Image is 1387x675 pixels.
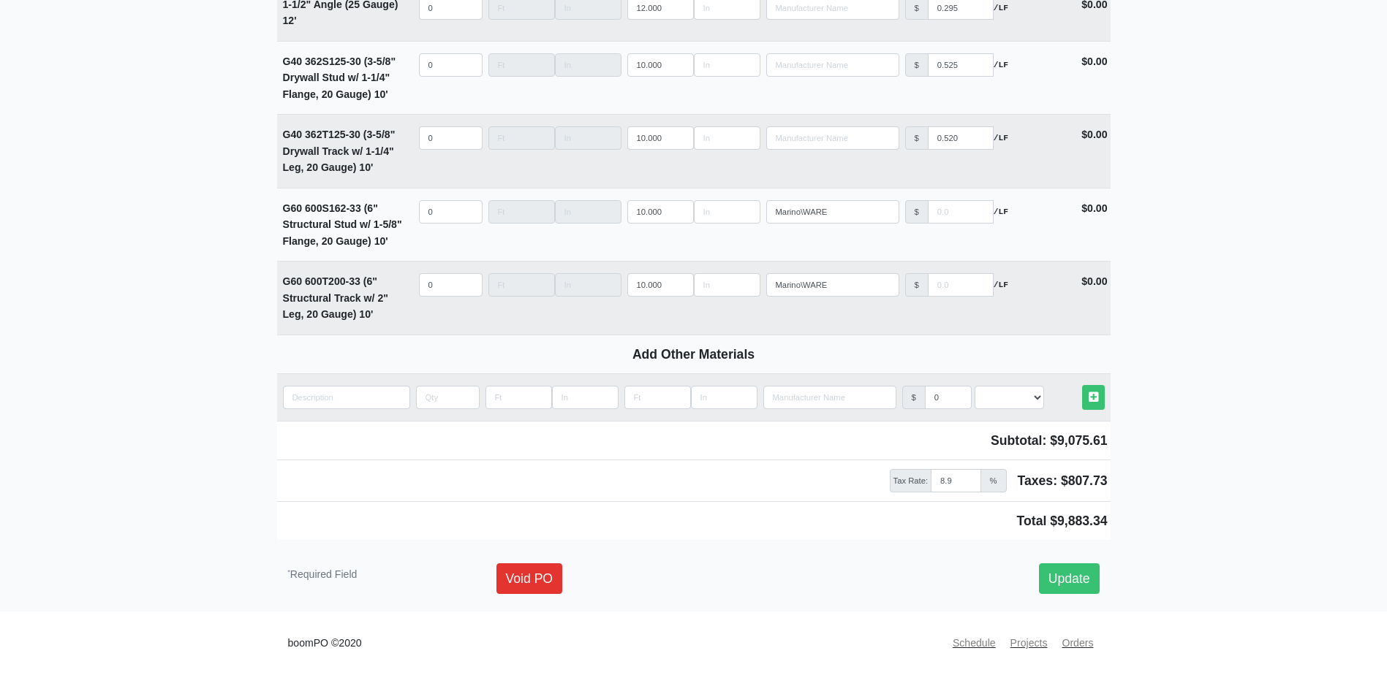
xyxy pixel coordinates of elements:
[947,629,1002,657] a: Schedule
[488,53,555,77] input: Length
[766,126,899,150] input: Search
[1081,275,1107,287] strong: $0.00
[766,200,899,224] input: Search
[905,200,929,224] div: $
[288,568,358,580] small: Required Field
[283,56,396,100] strong: G40 362S125-30 (3-5/8" Drywall Stud w/ 1-1/4" Flange, 20 Gauge)
[980,469,1007,492] span: %
[902,386,926,409] div: $
[694,273,760,297] input: Length
[928,126,994,150] input: manufacturer
[994,278,1008,291] strong: /LF
[555,200,621,224] input: Length
[283,15,297,26] span: 12'
[374,88,388,100] span: 10'
[994,1,1008,15] strong: /LF
[928,200,994,224] input: manufacturer
[419,53,483,77] input: quantity
[694,53,760,77] input: Length
[994,131,1008,145] strong: /LF
[766,53,899,77] input: Search
[555,53,621,77] input: Length
[1039,563,1100,594] a: Update
[283,386,410,409] input: quantity
[624,386,691,409] input: Length
[288,635,362,652] small: boomPO ©2020
[905,53,929,77] div: $
[991,433,1107,448] span: Subtotal: $9,075.61
[694,200,760,224] input: Length
[496,563,563,594] a: Void PO
[419,200,483,224] input: quantity
[994,205,1008,218] strong: /LF
[1056,629,1099,657] a: Orders
[632,347,755,362] b: Add Other Materials
[766,273,899,297] input: Search
[359,161,373,173] span: 10'
[627,53,694,77] input: Length
[283,202,402,247] strong: G60 600S162-33 (6" Structural Stud w/ 1-5/8" Flange, 20 Gauge)
[1017,514,1108,528] span: Total $9,883.34
[552,386,619,409] input: Length
[905,126,929,150] div: $
[283,275,388,320] strong: G60 600T200-33 (6" Structural Track w/ 2" Leg, 20 Gauge)
[763,386,896,409] input: Search
[627,200,694,224] input: Length
[419,273,483,297] input: quantity
[555,126,621,150] input: Length
[928,53,994,77] input: manufacturer
[1081,56,1107,67] strong: $0.00
[555,273,621,297] input: Length
[488,126,555,150] input: Length
[374,235,388,247] span: 10'
[928,273,994,297] input: manufacturer
[416,386,480,409] input: quantity
[419,126,483,150] input: quantity
[359,308,373,320] span: 10'
[488,200,555,224] input: Length
[627,126,694,150] input: Length
[905,273,929,297] div: $
[994,58,1008,72] strong: /LF
[627,273,694,297] input: Length
[1081,129,1107,140] strong: $0.00
[890,469,932,492] span: Tax Rate:
[488,273,555,297] input: Length
[485,386,552,409] input: Length
[691,386,757,409] input: Length
[1081,202,1107,214] strong: $0.00
[1018,470,1108,491] span: Taxes: $807.73
[694,126,760,150] input: Length
[1005,629,1054,657] a: Projects
[283,129,396,173] strong: G40 362T125-30 (3-5/8" Drywall Track w/ 1-1/4" Leg, 20 Gauge)
[925,386,972,409] input: manufacturer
